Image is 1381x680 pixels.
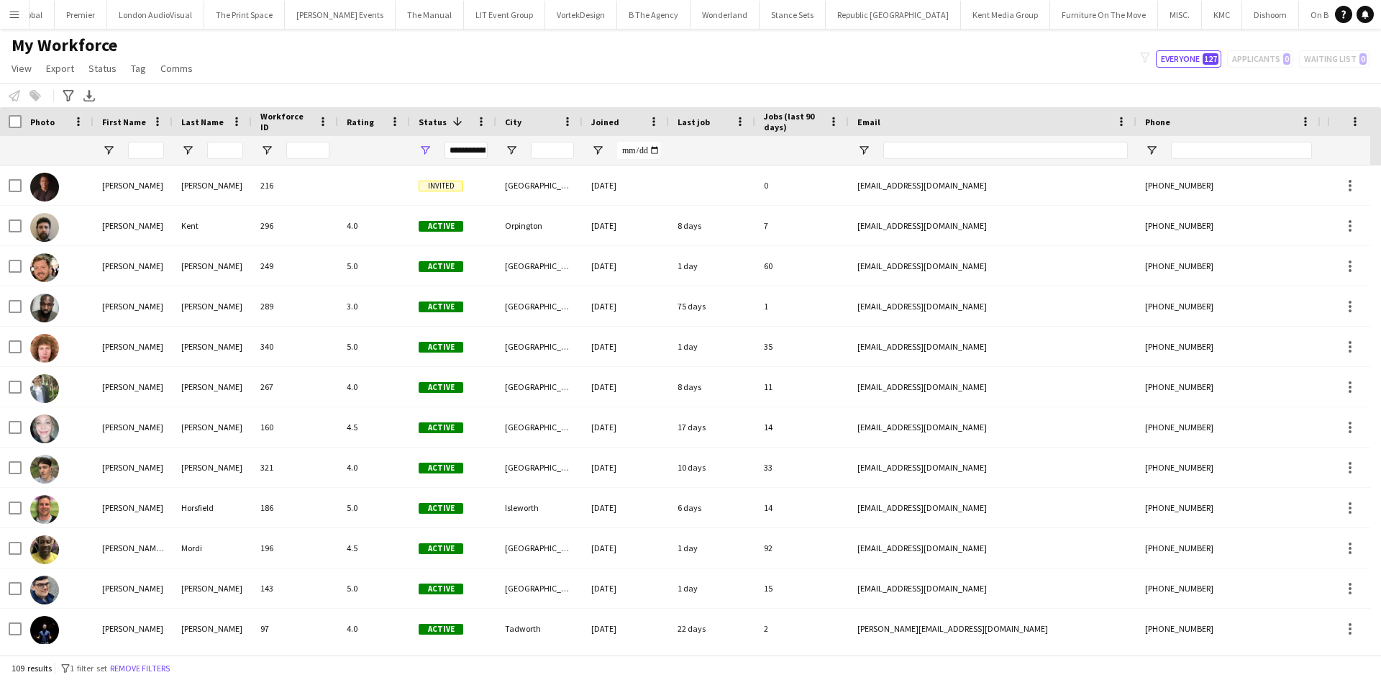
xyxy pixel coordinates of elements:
[419,261,463,272] span: Active
[70,663,107,674] span: 1 filter set
[173,246,252,286] div: [PERSON_NAME]
[181,117,224,127] span: Last Name
[1136,528,1321,568] div: [PHONE_NUMBER]
[496,488,583,527] div: Isleworth
[849,609,1136,648] div: [PERSON_NAME][EMAIL_ADDRESS][DOMAIN_NAME]
[125,59,152,78] a: Tag
[419,543,463,554] span: Active
[252,407,338,447] div: 160
[94,327,173,366] div: [PERSON_NAME]
[755,286,849,326] div: 1
[583,367,669,407] div: [DATE]
[496,568,583,608] div: [GEOGRAPHIC_DATA]
[338,367,410,407] div: 4.0
[12,35,117,56] span: My Workforce
[30,294,59,322] img: albert henshaw
[857,117,880,127] span: Email
[338,246,410,286] div: 5.0
[531,142,574,159] input: City Filter Input
[583,166,669,205] div: [DATE]
[755,488,849,527] div: 14
[961,1,1050,29] button: Kent Media Group
[30,495,59,524] img: Allan Horsfield
[94,609,173,648] div: [PERSON_NAME]
[1203,53,1218,65] span: 127
[419,302,463,312] span: Active
[107,661,173,676] button: Remove filters
[128,142,164,159] input: First Name Filter Input
[94,206,173,245] div: [PERSON_NAME]
[181,144,194,157] button: Open Filter Menu
[669,609,755,648] div: 22 days
[496,407,583,447] div: [GEOGRAPHIC_DATA]
[826,1,961,29] button: Republic [GEOGRAPHIC_DATA]
[583,609,669,648] div: [DATE]
[496,528,583,568] div: [GEOGRAPHIC_DATA]
[252,528,338,568] div: 196
[260,111,312,132] span: Workforce ID
[1202,1,1242,29] button: KMC
[60,87,77,104] app-action-btn: Advanced filters
[88,62,117,75] span: Status
[30,616,59,645] img: Andrew Webster
[583,448,669,487] div: [DATE]
[252,609,338,648] div: 97
[30,576,59,604] img: Andrew Boatright
[755,327,849,366] div: 35
[173,166,252,205] div: [PERSON_NAME]
[583,488,669,527] div: [DATE]
[40,59,80,78] a: Export
[1136,246,1321,286] div: [PHONE_NUMBER]
[755,166,849,205] div: 0
[755,609,849,648] div: 2
[1136,448,1321,487] div: [PHONE_NUMBER]
[505,117,521,127] span: City
[338,528,410,568] div: 4.5
[883,142,1128,159] input: Email Filter Input
[419,503,463,514] span: Active
[252,206,338,245] div: 296
[207,142,243,159] input: Last Name Filter Input
[12,62,32,75] span: View
[419,144,432,157] button: Open Filter Menu
[669,528,755,568] div: 1 day
[764,111,823,132] span: Jobs (last 90 days)
[286,142,329,159] input: Workforce ID Filter Input
[338,327,410,366] div: 5.0
[419,382,463,393] span: Active
[338,206,410,245] div: 4.0
[94,246,173,286] div: [PERSON_NAME]
[617,1,690,29] button: B The Agency
[102,144,115,157] button: Open Filter Menu
[669,286,755,326] div: 75 days
[583,286,669,326] div: [DATE]
[83,59,122,78] a: Status
[1171,142,1312,159] input: Phone Filter Input
[252,286,338,326] div: 289
[419,584,463,594] span: Active
[173,528,252,568] div: Mordi
[155,59,199,78] a: Comms
[94,407,173,447] div: [PERSON_NAME]
[30,173,59,201] img: Brian Grimmer
[496,166,583,205] div: [GEOGRAPHIC_DATA]
[173,407,252,447] div: [PERSON_NAME]
[94,488,173,527] div: [PERSON_NAME]
[1136,367,1321,407] div: [PHONE_NUMBER]
[496,246,583,286] div: [GEOGRAPHIC_DATA]
[94,286,173,326] div: [PERSON_NAME]
[583,327,669,366] div: [DATE]
[30,455,59,484] img: Alistair Redding
[419,221,463,232] span: Active
[755,367,849,407] div: 11
[583,407,669,447] div: [DATE]
[545,1,617,29] button: VortekDesign
[30,535,59,564] img: Alphonsus Chucks Mordi
[849,367,1136,407] div: [EMAIL_ADDRESS][DOMAIN_NAME]
[496,206,583,245] div: Orpington
[252,448,338,487] div: 321
[419,463,463,473] span: Active
[81,87,98,104] app-action-btn: Export XLSX
[755,407,849,447] div: 14
[496,327,583,366] div: [GEOGRAPHIC_DATA]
